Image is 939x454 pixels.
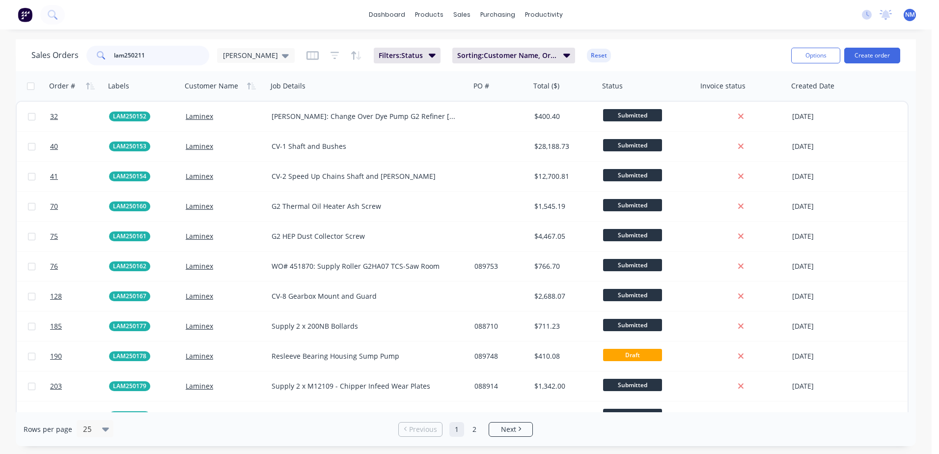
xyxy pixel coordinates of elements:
div: $400.40 [534,112,592,121]
span: Rows per page [24,425,72,434]
div: [DATE] [792,381,865,391]
span: Submitted [603,109,662,121]
div: Supply 2 x M12109 - Chipper Infeed Wear Plates [272,381,457,391]
div: CV-8 Gearbox Mount and Guard [272,291,457,301]
button: Create order [844,48,900,63]
button: LAM250152 [109,112,150,121]
button: Options [791,48,840,63]
div: $711.23 [534,321,592,331]
a: 41 [50,162,109,191]
a: 185 [50,312,109,341]
span: Submitted [603,169,662,181]
button: LAM250180 [109,411,150,421]
span: 128 [50,291,62,301]
span: Submitted [603,259,662,271]
button: LAM250167 [109,291,150,301]
span: Draft [603,349,662,361]
span: 190 [50,351,62,361]
div: 088710 [474,321,524,331]
span: LAM250160 [113,201,146,211]
span: LAM250179 [113,381,146,391]
span: 203 [50,381,62,391]
div: WO# 451870: Supply Roller G2HA07 TCS-Saw Room [272,261,457,271]
div: [DATE] [792,112,865,121]
span: Filters: Status [379,51,423,60]
a: Laminex [186,381,213,391]
span: LAM250154 [113,171,146,181]
button: Sorting:Customer Name, Order # [452,48,575,63]
button: Filters:Status [374,48,441,63]
span: Submitted [603,199,662,211]
div: Total ($) [533,81,559,91]
span: Submitted [603,139,662,151]
span: NM [905,10,915,19]
button: LAM250160 [109,201,150,211]
input: Search... [114,46,210,65]
button: LAM250178 [109,351,150,361]
div: Created Date [791,81,834,91]
div: productivity [520,7,568,22]
span: LAM250180 [113,411,146,421]
ul: Pagination [394,422,537,437]
div: Status [602,81,623,91]
a: Next page [489,425,532,434]
div: $1,545.19 [534,201,592,211]
span: 41 [50,171,58,181]
div: Supply M12108- Chipper Infeed Wear Plate [272,411,457,421]
span: 70 [50,201,58,211]
span: LAM250161 [113,231,146,241]
div: $864.88 [534,411,592,421]
span: 205 [50,411,62,421]
div: Invoice status [700,81,746,91]
a: dashboard [364,7,410,22]
a: Laminex [186,142,213,151]
span: Sorting: Customer Name, Order # [457,51,557,60]
div: [DATE] [792,261,865,271]
a: Laminex [186,321,213,331]
div: $1,342.00 [534,381,592,391]
a: 203 [50,371,109,401]
span: Submitted [603,319,662,331]
div: [DATE] [792,201,865,211]
div: [DATE] [792,171,865,181]
div: Job Details [271,81,305,91]
span: Previous [409,425,437,434]
div: $766.70 [534,261,592,271]
div: PO # [473,81,489,91]
span: 75 [50,231,58,241]
div: Order # [49,81,75,91]
div: 089753 [474,261,524,271]
a: 76 [50,252,109,281]
div: $4,467.05 [534,231,592,241]
div: G2 HEP Dust Collector Screw [272,231,457,241]
a: 75 [50,222,109,251]
span: LAM250162 [113,261,146,271]
div: CV-1 Shaft and Bushes [272,142,457,151]
span: Submitted [603,289,662,301]
span: Submitted [603,229,662,241]
div: Labels [108,81,129,91]
a: Page 1 is your current page [449,422,464,437]
a: Laminex [186,351,213,361]
div: Supply 2 x 200NB Bollards [272,321,457,331]
span: [PERSON_NAME] [223,50,278,60]
a: Laminex [186,261,213,271]
span: 32 [50,112,58,121]
a: Laminex [186,291,213,301]
div: [DATE] [792,142,865,151]
h1: Sales Orders [31,51,79,60]
button: LAM250179 [109,381,150,391]
button: Reset [587,49,611,62]
span: 40 [50,142,58,151]
div: purchasing [475,7,520,22]
div: $12,700.81 [534,171,592,181]
button: LAM250153 [109,142,150,151]
span: Submitted [603,409,662,421]
img: Factory [18,7,32,22]
button: LAM250154 [109,171,150,181]
div: Customer Name [185,81,238,91]
span: LAM250152 [113,112,146,121]
a: 190 [50,341,109,371]
div: $28,188.73 [534,142,592,151]
span: Next [501,425,516,434]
